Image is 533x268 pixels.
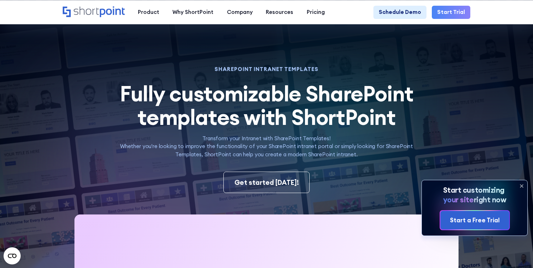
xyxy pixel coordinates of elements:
[373,6,426,19] a: Schedule Demo
[131,6,166,19] a: Product
[307,8,325,16] div: Pricing
[227,8,253,16] div: Company
[223,172,310,193] a: Get started [DATE]!
[259,6,300,19] a: Resources
[266,8,293,16] div: Resources
[4,247,21,264] button: Open CMP widget
[138,8,159,16] div: Product
[450,216,500,225] div: Start a Free Trial
[234,177,299,187] div: Get started [DATE]!
[166,6,220,19] a: Why ShortPoint
[110,67,422,71] h1: SHAREPOINT INTRANET TEMPLATES
[497,234,533,268] iframe: Chat Widget
[432,6,470,19] a: Start Trial
[63,6,125,18] a: Home
[440,211,509,229] a: Start a Free Trial
[172,8,213,16] div: Why ShortPoint
[300,6,331,19] a: Pricing
[220,6,259,19] a: Company
[110,135,422,158] p: Transform your Intranet with SharePoint Templates! Whether you're looking to improve the function...
[120,80,413,131] span: Fully customizable SharePoint templates with ShortPoint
